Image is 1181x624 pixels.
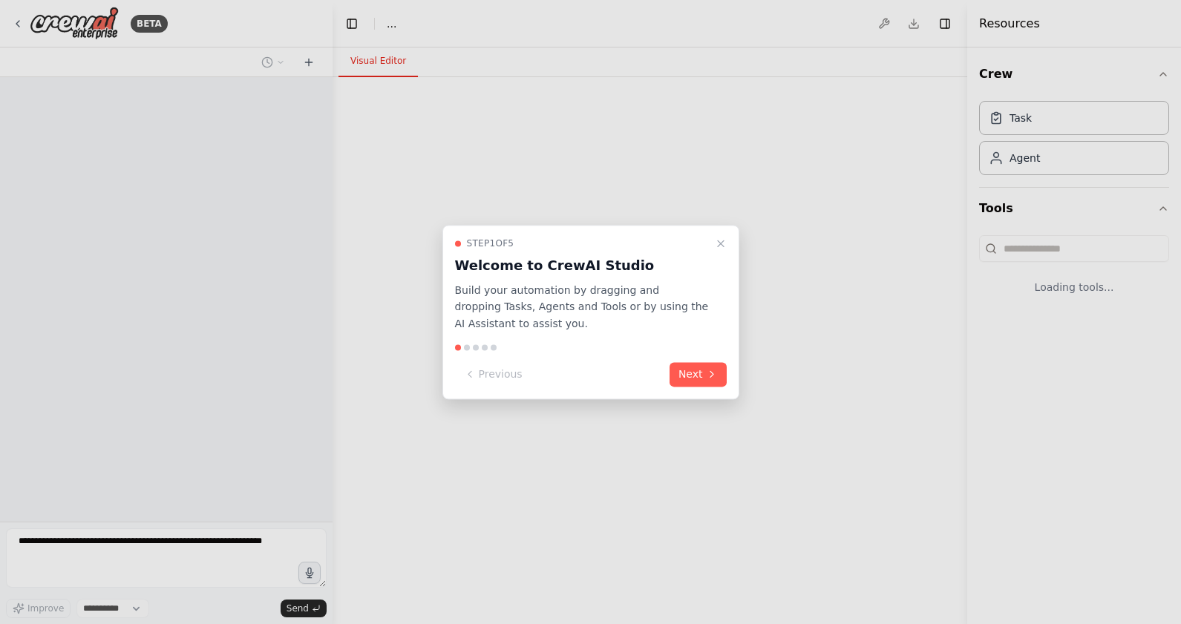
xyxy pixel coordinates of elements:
p: Build your automation by dragging and dropping Tasks, Agents and Tools or by using the AI Assista... [455,282,709,332]
span: Step 1 of 5 [467,237,514,249]
button: Hide left sidebar [341,13,362,34]
button: Close walkthrough [712,234,730,252]
h3: Welcome to CrewAI Studio [455,255,709,276]
button: Previous [455,362,531,387]
button: Next [670,362,727,387]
